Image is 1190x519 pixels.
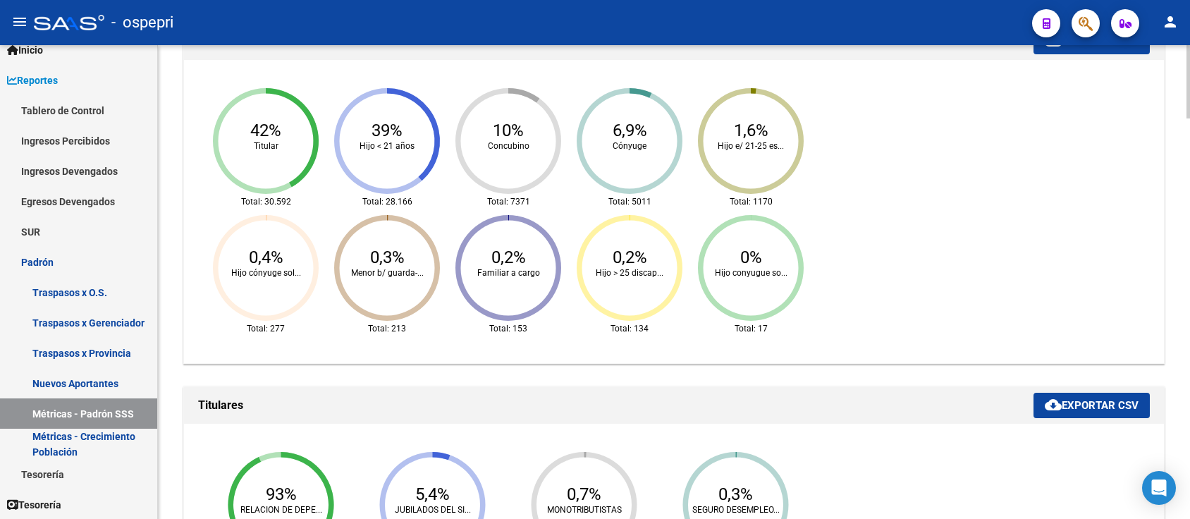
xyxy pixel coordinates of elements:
span: Tesorería [7,497,61,513]
text: Hijo < 21 años [360,141,415,151]
mat-icon: cloud_download [1045,396,1062,413]
text: 0,3% [370,248,405,267]
text: 10% [493,121,524,140]
span: Reportes [7,73,58,88]
text: Total: 5011 [608,197,651,207]
button: Exportar CSV [1033,393,1150,418]
span: Exportar CSV [1045,35,1139,48]
text: 0,3% [718,484,753,504]
text: 0,2% [491,248,526,267]
text: 0,2% [613,248,647,267]
text: RELACION DE DEPE... [240,505,322,515]
text: Total: 213 [368,324,406,334]
text: Hijo cónyuge sol... [231,268,301,278]
text: 93% [266,484,297,504]
text: JUBILADOS DEL SI... [395,505,471,515]
text: 5,4% [415,484,450,504]
text: Cónyuge [613,141,646,151]
text: Total: 153 [489,324,527,334]
text: Hijo conyugue so... [715,268,787,278]
text: 0% [740,248,762,267]
span: Inicio [7,42,43,58]
text: MONOTRIBUTISTAS [547,505,622,515]
text: Titular [254,141,278,151]
div: Open Intercom Messenger [1142,471,1176,505]
text: Total: 28.166 [362,197,412,207]
text: 1,6% [734,121,768,140]
text: Concubino [488,141,529,151]
h1: Titulares [198,394,1033,417]
text: 0,7% [567,484,601,504]
text: 6,9% [613,121,647,140]
text: Total: 7371 [487,197,530,207]
mat-icon: person [1162,13,1179,30]
text: Total: 30.592 [241,197,291,207]
span: - ospepri [111,7,173,38]
text: Familiar a cargo [477,268,540,278]
text: Total: 134 [611,324,649,334]
text: 0,4% [249,248,283,267]
text: Hijo e/ 21-25 es... [718,141,784,151]
span: Exportar CSV [1045,399,1139,412]
text: Total: 17 [735,324,768,334]
text: Total: 1170 [730,197,773,207]
text: Total: 277 [247,324,285,334]
text: Menor b/ guarda-... [351,268,424,278]
text: 39% [372,121,403,140]
text: 42% [250,121,281,140]
mat-icon: menu [11,13,28,30]
text: SEGURO DESEMPLEO... [692,505,780,515]
text: Hijo > 25 discap... [596,268,663,278]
